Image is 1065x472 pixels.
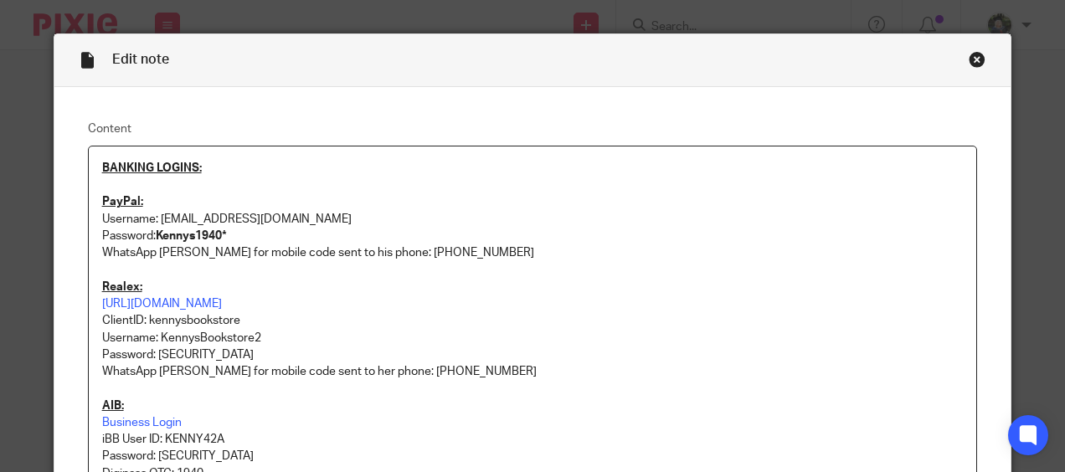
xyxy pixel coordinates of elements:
[88,121,978,137] label: Content
[102,228,964,244] p: Password:
[102,363,964,380] p: WhatsApp [PERSON_NAME] for mobile code sent to her phone: [PHONE_NUMBER]
[102,298,222,310] a: [URL][DOMAIN_NAME]
[102,281,142,293] u: Realex:
[102,431,964,448] p: iBB User ID: KENNY42A
[102,448,964,464] p: Password: [SECURITY_DATA]
[102,162,202,174] u: BANKING LOGINS:
[102,330,964,346] p: Username: KennysBookstore2
[102,244,964,261] p: WhatsApp [PERSON_NAME] for mobile code sent to his phone: [PHONE_NUMBER]
[112,53,169,66] span: Edit note
[156,230,227,242] strong: Kennys1940*
[969,51,985,68] div: Close this dialog window
[102,196,143,208] u: PayPal:
[102,417,182,428] a: Business Login
[102,211,964,228] p: Username: [EMAIL_ADDRESS][DOMAIN_NAME]
[102,400,124,412] u: AIB:
[102,346,964,363] p: Password: [SECURITY_DATA]
[102,312,964,329] p: ClientID: kennysbookstore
